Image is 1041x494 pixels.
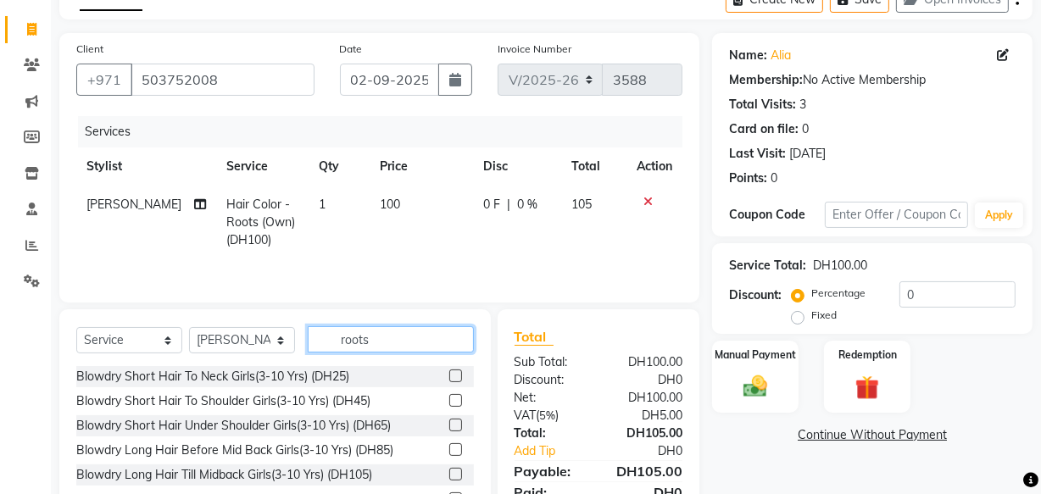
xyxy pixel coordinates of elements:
th: Total [561,147,626,186]
th: Action [626,147,682,186]
img: _cash.svg [736,373,775,401]
label: Manual Payment [715,347,796,363]
div: [DATE] [789,145,826,163]
div: Card on file: [729,120,799,138]
span: 5% [540,408,556,422]
div: DH105.00 [598,425,695,442]
div: Service Total: [729,257,806,275]
button: +971 [76,64,132,96]
div: 0 [802,120,809,138]
div: Membership: [729,71,803,89]
div: Discount: [729,286,782,304]
th: Stylist [76,147,216,186]
span: 100 [380,197,400,212]
div: DH100.00 [598,389,695,407]
span: Vat [515,408,537,423]
input: Search or Scan [308,326,474,352]
th: Qty [309,147,370,186]
label: Invoice Number [498,42,571,57]
th: Disc [473,147,561,186]
th: Service [216,147,308,186]
div: Total: [502,425,598,442]
th: Price [370,147,474,186]
div: DH100.00 [598,353,695,371]
a: Continue Without Payment [715,426,1029,444]
div: Blowdry Short Hair To Neck Girls(3-10 Yrs) (DH25) [76,368,349,386]
span: 1 [319,197,326,212]
div: Name: [729,47,767,64]
div: Blowdry Long Hair Before Mid Back Girls(3-10 Yrs) (DH85) [76,441,393,459]
label: Fixed [811,308,837,323]
div: No Active Membership [729,71,1016,89]
span: 105 [571,197,592,212]
a: Alia [771,47,791,64]
input: Enter Offer / Coupon Code [825,202,968,228]
div: Last Visit: [729,145,786,163]
div: Blowdry Long Hair Till Midback Girls(3-10 Yrs) (DH105) [76,466,372,484]
div: Services [78,116,695,147]
div: 0 [771,169,777,187]
span: Total [515,328,554,346]
div: Total Visits: [729,96,796,114]
span: 0 % [517,196,537,214]
span: [PERSON_NAME] [86,197,181,212]
div: DH105.00 [598,461,695,481]
label: Redemption [838,347,897,363]
a: Add Tip [502,442,615,460]
div: Coupon Code [729,206,825,224]
span: | [507,196,510,214]
div: 3 [799,96,806,114]
span: Hair Color - Roots (Own) (DH100) [226,197,295,247]
label: Date [340,42,363,57]
div: DH0 [615,442,695,460]
div: Sub Total: [502,353,598,371]
div: DH0 [598,371,695,389]
label: Percentage [811,286,866,301]
button: Apply [975,203,1023,228]
img: _gift.svg [848,373,887,402]
div: Payable: [502,461,598,481]
label: Client [76,42,103,57]
div: Net: [502,389,598,407]
div: ( ) [502,407,598,425]
div: Blowdry Short Hair Under Shoulder Girls(3-10 Yrs) (DH65) [76,417,391,435]
div: DH5.00 [598,407,695,425]
div: Blowdry Short Hair To Shoulder Girls(3-10 Yrs) (DH45) [76,392,370,410]
input: Search by Name/Mobile/Email/Code [131,64,315,96]
div: Discount: [502,371,598,389]
div: DH100.00 [813,257,867,275]
div: Points: [729,169,767,187]
span: 0 F [483,196,500,214]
